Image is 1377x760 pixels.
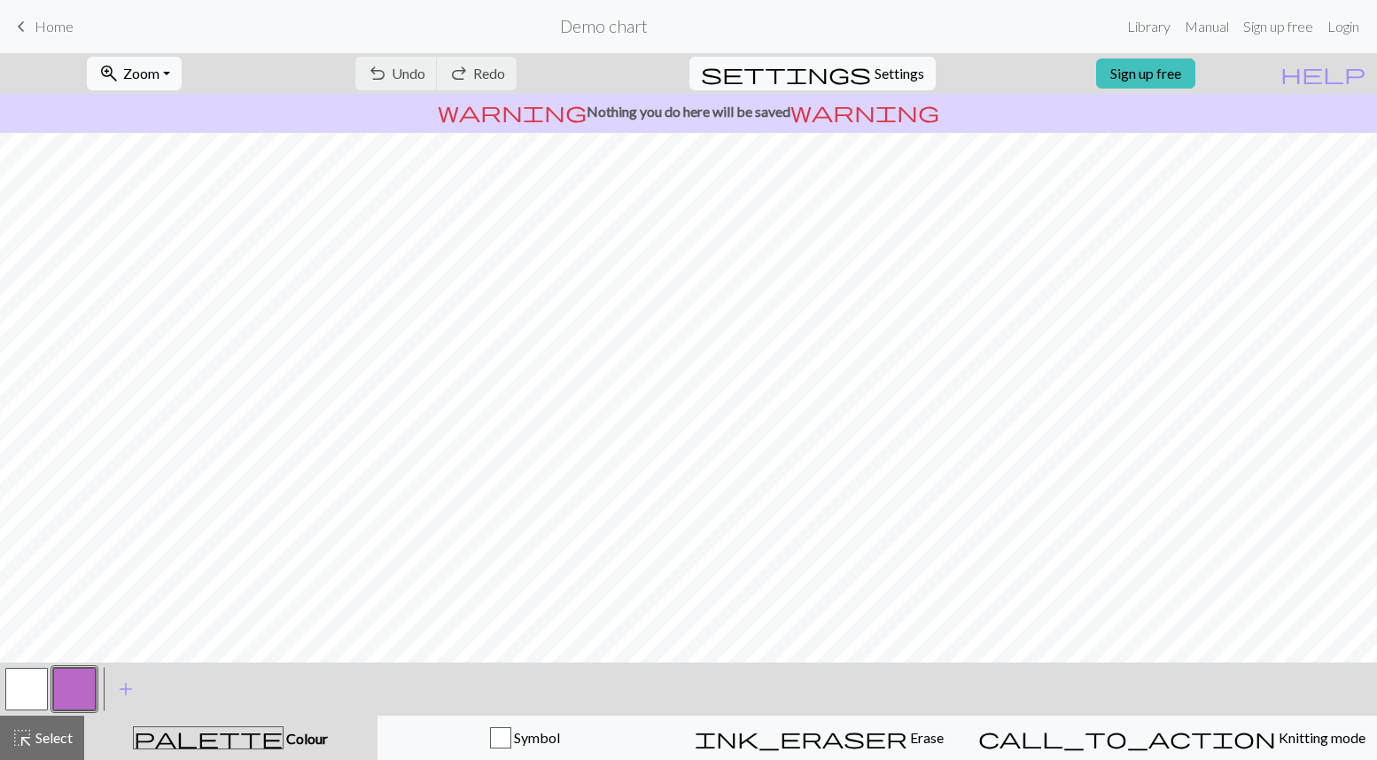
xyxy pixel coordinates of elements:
[701,63,871,84] i: Settings
[134,725,283,750] span: palette
[978,725,1276,750] span: call_to_action
[689,57,936,90] button: SettingsSettings
[1320,9,1366,44] a: Login
[1236,9,1320,44] a: Sign up free
[967,716,1377,760] button: Knitting mode
[701,61,871,86] span: settings
[1096,58,1195,89] a: Sign up free
[695,725,907,750] span: ink_eraser
[875,63,924,84] span: Settings
[1120,9,1178,44] a: Library
[672,716,967,760] button: Erase
[560,16,648,36] h2: Demo chart
[11,12,74,42] a: Home
[1178,9,1236,44] a: Manual
[7,101,1370,122] p: Nothing you do here will be saved
[438,99,587,124] span: warning
[115,677,136,702] span: add
[35,18,74,35] span: Home
[1280,61,1365,86] span: help
[33,729,73,746] span: Select
[12,725,33,750] span: highlight_alt
[123,65,159,81] span: Zoom
[1276,729,1365,746] span: Knitting mode
[907,729,944,746] span: Erase
[377,716,673,760] button: Symbol
[87,57,182,90] button: Zoom
[511,729,560,746] span: Symbol
[84,716,377,760] button: Colour
[790,99,939,124] span: warning
[11,14,32,39] span: keyboard_arrow_left
[284,730,328,747] span: Colour
[98,61,120,86] span: zoom_in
